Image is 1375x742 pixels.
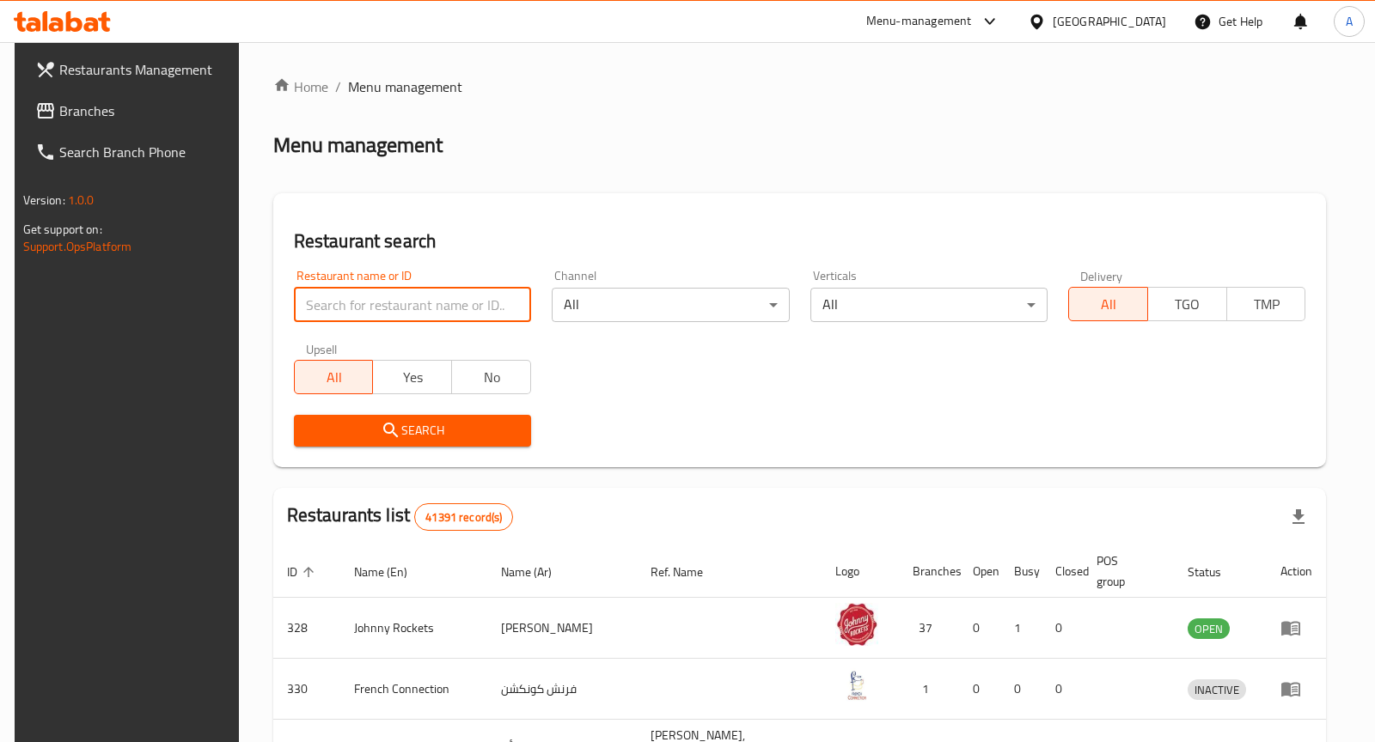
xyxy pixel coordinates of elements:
[1188,562,1244,582] span: Status
[899,545,959,598] th: Branches
[1068,287,1148,321] button: All
[487,659,637,720] td: فرنش كونكشن
[340,659,488,720] td: French Connection
[822,545,899,598] th: Logo
[1188,680,1246,700] span: INACTIVE
[354,562,430,582] span: Name (En)
[959,659,1000,720] td: 0
[294,288,531,322] input: Search for restaurant name or ID..
[273,598,340,659] td: 328
[294,415,531,447] button: Search
[23,218,102,240] span: Get support on:
[1226,287,1306,321] button: TMP
[273,76,328,97] a: Home
[1000,659,1042,720] td: 0
[273,131,443,159] h2: Menu management
[899,598,959,659] td: 37
[348,76,462,97] span: Menu management
[1267,545,1326,598] th: Action
[308,420,517,441] span: Search
[899,659,959,720] td: 1
[372,360,452,394] button: Yes
[306,343,338,355] label: Upsell
[1076,292,1141,317] span: All
[340,598,488,659] td: Johnny Rockets
[21,131,244,173] a: Search Branch Phone
[294,228,1306,254] h2: Restaurant search
[1155,292,1220,317] span: TGO
[273,659,340,720] td: 330
[23,235,132,258] a: Support.OpsPlatform
[414,503,513,531] div: Total records count
[68,189,95,211] span: 1.0.0
[1000,545,1042,598] th: Busy
[552,288,789,322] div: All
[302,365,367,390] span: All
[959,545,1000,598] th: Open
[651,562,725,582] span: Ref. Name
[1042,598,1083,659] td: 0
[810,288,1048,322] div: All
[59,142,230,162] span: Search Branch Phone
[1278,496,1319,538] div: Export file
[59,59,230,80] span: Restaurants Management
[866,11,972,32] div: Menu-management
[1234,292,1299,317] span: TMP
[1000,598,1042,659] td: 1
[1080,270,1123,282] label: Delivery
[501,562,574,582] span: Name (Ar)
[23,189,65,211] span: Version:
[287,502,514,531] h2: Restaurants list
[1188,679,1246,700] div: INACTIVE
[335,76,341,97] li: /
[294,360,374,394] button: All
[1280,617,1312,638] div: Menu
[1188,619,1230,639] span: OPEN
[1042,659,1083,720] td: 0
[415,509,512,526] span: 41391 record(s)
[21,90,244,131] a: Branches
[59,100,230,121] span: Branches
[380,365,445,390] span: Yes
[1042,545,1083,598] th: Closed
[273,76,1327,97] nav: breadcrumb
[287,562,320,582] span: ID
[459,365,524,390] span: No
[487,598,637,659] td: [PERSON_NAME]
[1053,12,1166,31] div: [GEOGRAPHIC_DATA]
[835,603,878,646] img: Johnny Rockets
[21,49,244,90] a: Restaurants Management
[835,664,878,707] img: French Connection
[1346,12,1353,31] span: A
[1188,618,1230,639] div: OPEN
[1147,287,1227,321] button: TGO
[1097,550,1154,592] span: POS group
[1280,678,1312,699] div: Menu
[451,360,531,394] button: No
[959,598,1000,659] td: 0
